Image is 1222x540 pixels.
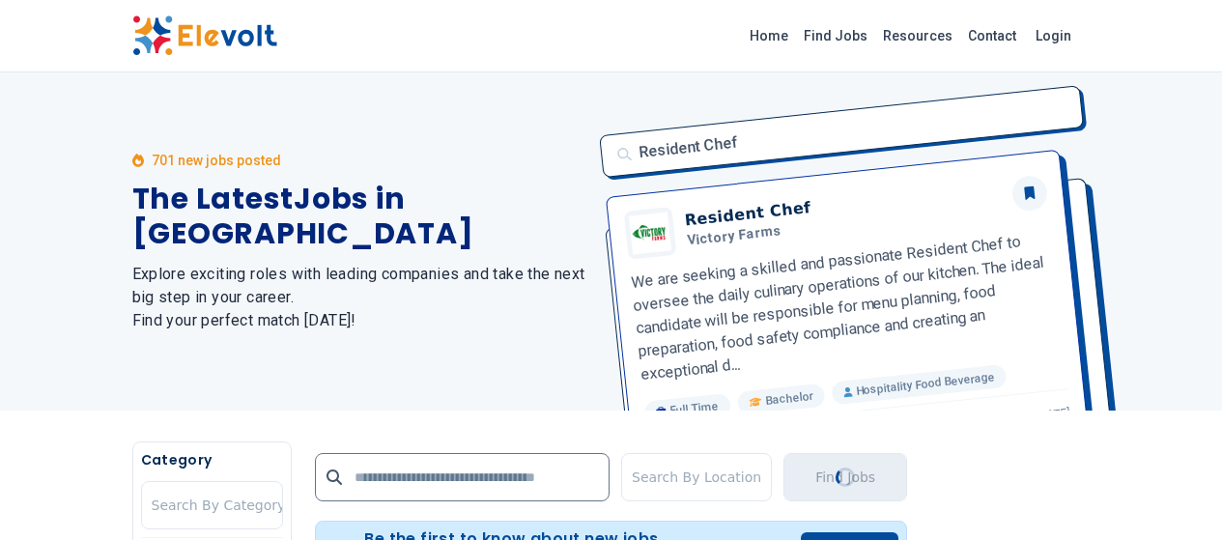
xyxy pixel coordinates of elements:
a: Resources [875,20,960,51]
p: 701 new jobs posted [152,151,281,170]
img: Elevolt [132,15,277,56]
h1: The Latest Jobs in [GEOGRAPHIC_DATA] [132,182,588,251]
div: Loading... [834,466,858,490]
h5: Category [141,450,283,469]
a: Home [742,20,796,51]
a: Login [1024,16,1083,55]
button: Find JobsLoading... [783,453,907,501]
a: Contact [960,20,1024,51]
a: Find Jobs [796,20,875,51]
h2: Explore exciting roles with leading companies and take the next big step in your career. Find you... [132,263,588,332]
